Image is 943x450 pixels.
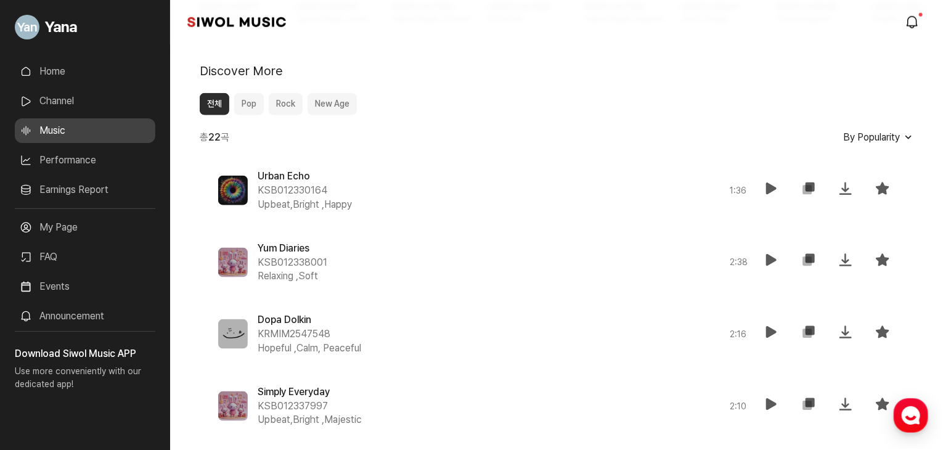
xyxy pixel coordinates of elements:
a: Messages [81,348,159,378]
a: Home [4,348,81,378]
span: KSB012330164 [258,184,327,198]
span: Home [31,366,53,376]
span: KSB012337997 [258,399,328,414]
span: Relaxing , Soft [258,269,318,284]
span: Settings [182,366,213,376]
b: 22 [208,131,221,143]
h2: Discover More [200,63,283,78]
span: Hopeful , Calm, Peaceful [258,342,361,356]
span: KRMIM2547548 [258,327,330,342]
span: Dopa Dolkin [258,314,311,325]
a: Earnings Report [15,178,155,202]
a: Go to My Profile [15,10,155,44]
a: Home [15,59,155,84]
span: KSB012338001 [258,256,327,270]
a: Settings [159,348,237,378]
a: Channel [15,89,155,113]
span: Yana [44,16,77,38]
span: Upbeat,Bright , Majestic [258,413,362,427]
span: 1 : 36 [730,184,746,197]
button: Pop [234,93,264,115]
h3: Download Siwol Music APP [15,346,155,361]
span: Yum Diaries [258,242,309,254]
a: My Page [15,215,155,240]
a: Music [15,118,155,143]
span: 총 곡 [200,130,229,145]
span: By Popularity [843,131,900,143]
button: By Popularity [833,133,913,142]
span: Messages [102,367,139,377]
span: 2 : 38 [730,256,748,269]
a: Events [15,274,155,299]
a: Performance [15,148,155,173]
button: New Age [308,93,357,115]
button: 전체 [200,93,229,115]
span: Upbeat,Bright , Happy [258,198,352,212]
a: modal.notifications [901,10,926,35]
span: 2 : 10 [730,400,746,413]
button: Rock [269,93,303,115]
span: 2 : 16 [730,328,746,341]
a: FAQ [15,245,155,269]
a: Announcement [15,304,155,329]
span: Simply Everyday [258,386,330,398]
p: Use more conveniently with our dedicated app! [15,361,155,401]
span: Urban Echo [258,170,310,182]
